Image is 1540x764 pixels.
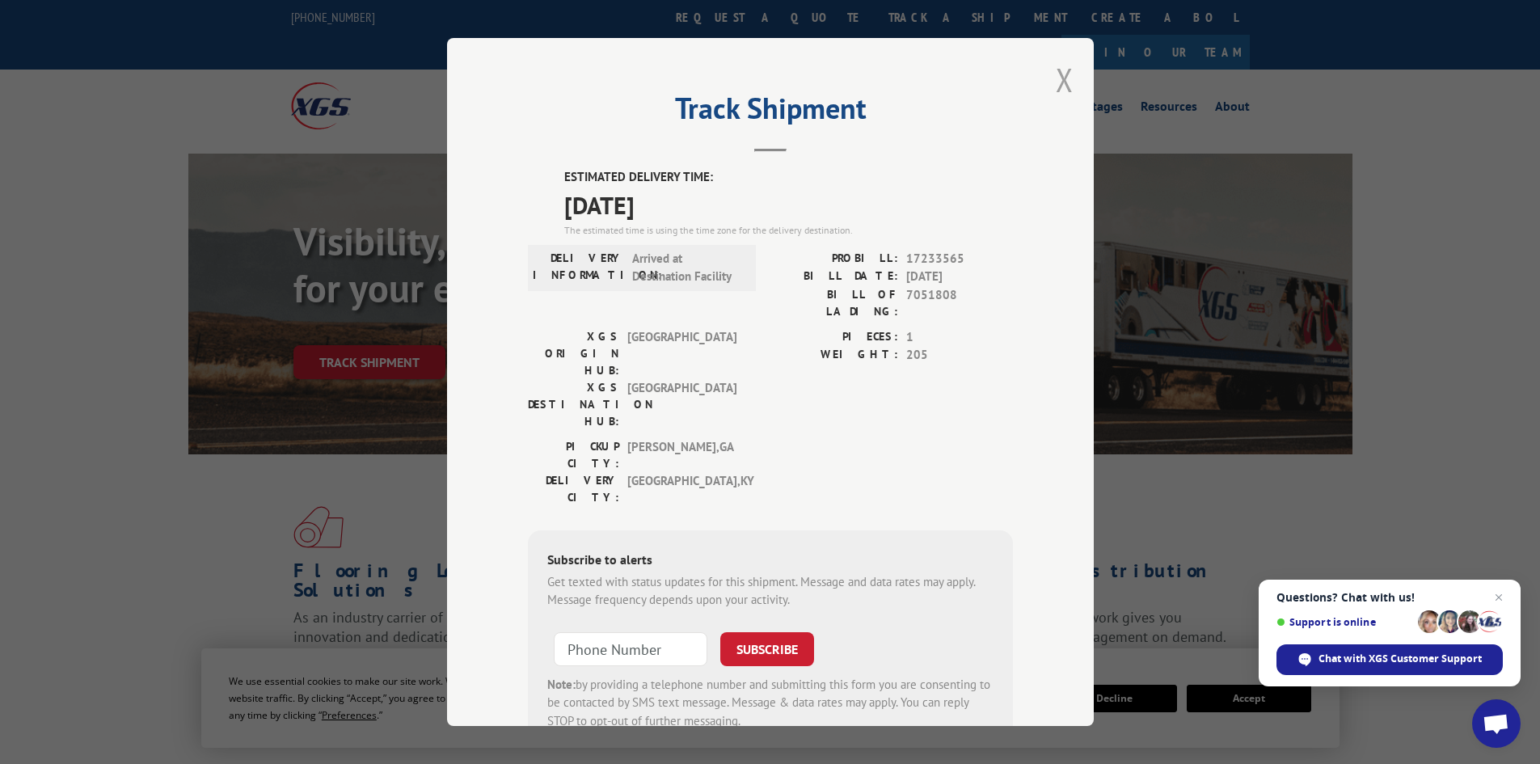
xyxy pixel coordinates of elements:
[906,268,1013,286] span: [DATE]
[1276,616,1412,628] span: Support is online
[528,97,1013,128] h2: Track Shipment
[906,286,1013,320] span: 7051808
[1472,699,1521,748] div: Open chat
[547,676,994,731] div: by providing a telephone number and submitting this form you are consenting to be contacted by SM...
[554,632,707,666] input: Phone Number
[770,268,898,286] label: BILL DATE:
[770,328,898,347] label: PIECES:
[627,438,736,472] span: [PERSON_NAME] , GA
[528,472,619,506] label: DELIVERY CITY:
[528,379,619,430] label: XGS DESTINATION HUB:
[1489,588,1508,607] span: Close chat
[1318,652,1482,666] span: Chat with XGS Customer Support
[632,250,741,286] span: Arrived at Destination Facility
[906,346,1013,365] span: 205
[547,550,994,573] div: Subscribe to alerts
[1056,58,1074,101] button: Close modal
[720,632,814,666] button: SUBSCRIBE
[906,328,1013,347] span: 1
[770,250,898,268] label: PROBILL:
[1276,591,1503,604] span: Questions? Chat with us!
[547,573,994,610] div: Get texted with status updates for this shipment. Message and data rates may apply. Message frequ...
[564,223,1013,238] div: The estimated time is using the time zone for the delivery destination.
[528,438,619,472] label: PICKUP CITY:
[1276,644,1503,675] div: Chat with XGS Customer Support
[627,328,736,379] span: [GEOGRAPHIC_DATA]
[564,168,1013,187] label: ESTIMATED DELIVERY TIME:
[564,187,1013,223] span: [DATE]
[770,286,898,320] label: BILL OF LADING:
[547,677,576,692] strong: Note:
[770,346,898,365] label: WEIGHT:
[533,250,624,286] label: DELIVERY INFORMATION:
[528,328,619,379] label: XGS ORIGIN HUB:
[906,250,1013,268] span: 17233565
[627,472,736,506] span: [GEOGRAPHIC_DATA] , KY
[627,379,736,430] span: [GEOGRAPHIC_DATA]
